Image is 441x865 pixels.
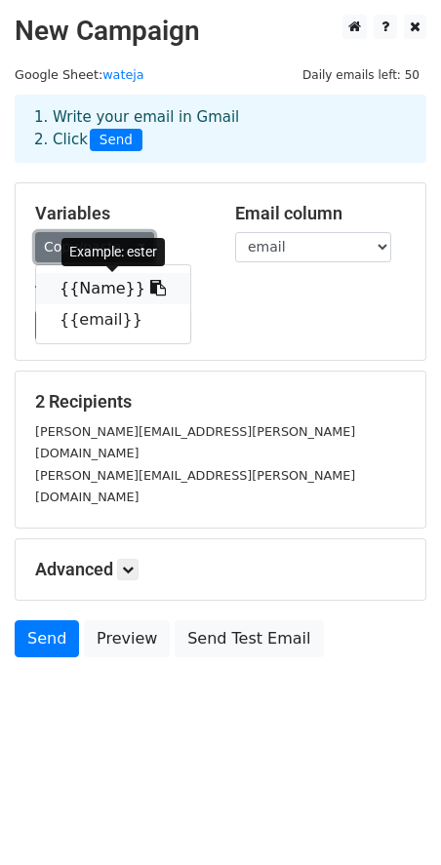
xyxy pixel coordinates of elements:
a: {{Name}} [36,273,190,304]
a: Copy/paste... [35,232,154,262]
iframe: Chat Widget [343,771,441,865]
small: [PERSON_NAME][EMAIL_ADDRESS][PERSON_NAME][DOMAIN_NAME] [35,424,355,461]
h2: New Campaign [15,15,426,48]
a: {{email}} [36,304,190,335]
a: Daily emails left: 50 [296,67,426,82]
small: Google Sheet: [15,67,144,82]
span: Send [90,129,142,152]
h5: 2 Recipients [35,391,406,413]
h5: Advanced [35,559,406,580]
a: Send [15,620,79,657]
h5: Variables [35,203,206,224]
span: Daily emails left: 50 [296,64,426,86]
a: Send Test Email [175,620,323,657]
a: Preview [84,620,170,657]
h5: Email column [235,203,406,224]
div: Example: ester [61,238,165,266]
small: [PERSON_NAME][EMAIL_ADDRESS][PERSON_NAME][DOMAIN_NAME] [35,468,355,505]
div: 1. Write your email in Gmail 2. Click [20,106,421,151]
a: wateja [102,67,143,82]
